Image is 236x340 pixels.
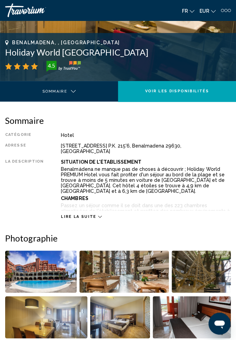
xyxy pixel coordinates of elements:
span: fr [182,8,188,14]
button: Open full-screen image slider [90,296,150,339]
button: Lire la suite [61,214,101,219]
b: Chambres [61,196,88,201]
b: Situation De L'établissement [61,159,141,165]
span: Voir les disponibilités [145,89,209,93]
h1: Holiday World [GEOGRAPHIC_DATA] [5,47,231,57]
div: La description [5,159,44,211]
button: Change currency [200,6,216,16]
button: Open full-screen image slider [172,250,231,293]
button: Open full-screen image slider [79,250,169,293]
span: Benalmadena, , [GEOGRAPHIC_DATA] [12,40,120,45]
h2: Sommaire [5,115,231,126]
h2: Photographie [5,233,231,243]
a: Travorium [5,3,115,17]
div: Hotel [61,132,231,138]
img: trustyou-badge-hor.svg [46,61,81,72]
span: EUR [200,8,209,14]
div: Catégorie [5,132,44,138]
p: Benalmádena ne manque pas de choses à découvrir ; Holiday World PREMIUM Hotel vous fait profiter ... [61,166,231,194]
button: Open full-screen image slider [153,296,231,339]
iframe: Bouton de lancement de la fenêtre de messagerie [208,313,230,335]
div: 4.5 [44,61,58,70]
div: [STREET_ADDRESS] P.K. 215'6, Benalmadena 29630, [GEOGRAPHIC_DATA] [61,143,231,154]
button: Change language [182,6,194,16]
span: Lire la suite [61,214,96,219]
button: Open full-screen image slider [5,250,77,293]
button: Voir les disponibilités [118,81,236,102]
div: Adresse [5,143,44,154]
button: Open full-screen image slider [5,296,87,339]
